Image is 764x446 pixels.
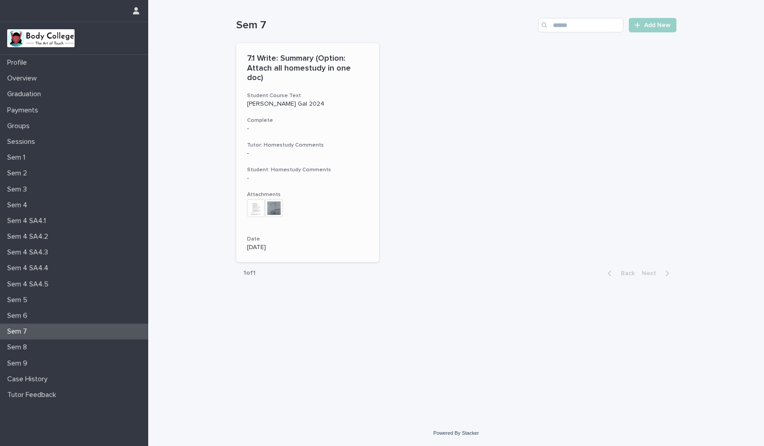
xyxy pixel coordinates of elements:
[4,122,37,130] p: Groups
[247,117,369,124] h3: Complete
[247,244,369,251] p: [DATE]
[4,138,42,146] p: Sessions
[4,58,34,67] p: Profile
[4,232,55,241] p: Sem 4 SA4.2
[7,29,75,47] img: xvtzy2PTuGgGH0xbwGb2
[4,343,34,352] p: Sem 8
[4,90,48,98] p: Graduation
[236,19,535,32] h1: Sem 7
[4,375,55,384] p: Case History
[247,54,369,83] p: 7.1 Write: Summary (Option: Attach all homestudy in one doc)
[247,191,369,198] h3: Attachments
[638,269,676,277] button: Next
[247,142,369,149] h3: Tutor: Homestudy Comments
[4,74,44,83] p: Overview
[4,296,35,304] p: Sem 5
[642,270,662,277] span: Next
[247,174,369,182] div: -
[4,153,32,162] p: Sem 1
[247,100,369,108] p: [PERSON_NAME] Gal 2024
[247,150,369,157] div: -
[247,125,369,133] p: -
[433,430,479,436] a: Powered By Stacker
[247,236,369,243] h3: Date
[538,18,623,32] input: Search
[615,270,635,277] span: Back
[4,248,55,257] p: Sem 4 SA4.3
[4,169,34,178] p: Sem 2
[247,166,369,174] h3: Student: Homestudy Comments
[644,22,671,28] span: Add New
[4,106,45,115] p: Payments
[4,359,35,368] p: Sem 9
[4,264,56,272] p: Sem 4 SA4.4
[4,280,56,289] p: Sem 4 SA4.5
[601,269,638,277] button: Back
[4,217,53,225] p: Sem 4 SA4.1
[236,262,263,284] p: 1 of 1
[247,92,369,99] h3: Student Course Text
[236,43,380,262] a: 7.1 Write: Summary (Option: Attach all homestudy in one doc)Student Course Text[PERSON_NAME] Gal ...
[629,18,676,32] a: Add New
[4,201,35,210] p: Sem 4
[4,312,35,320] p: Sem 6
[4,327,34,336] p: Sem 7
[4,185,34,194] p: Sem 3
[4,391,63,399] p: Tutor Feedback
